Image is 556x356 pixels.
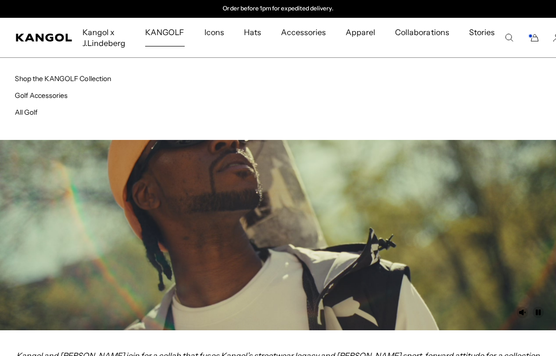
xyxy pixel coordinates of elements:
[281,18,326,46] span: Accessories
[346,18,375,46] span: Apparel
[469,18,495,57] span: Stories
[385,18,459,46] a: Collaborations
[176,5,380,13] div: Announcement
[532,307,544,318] button: Pause
[15,74,111,83] a: Shop the KANGOLF Collection
[15,91,68,100] a: Golf Accessories
[223,5,333,13] p: Order before 1pm for expedited delivery.
[516,307,528,318] button: Unmute
[135,18,194,46] a: KANGOLF
[145,18,184,46] span: KANGOLF
[204,18,224,46] span: Icons
[505,33,514,42] summary: Search here
[336,18,385,46] a: Apparel
[527,33,539,42] button: Cart
[271,18,336,46] a: Accessories
[82,18,125,57] span: Kangol x J.Lindeberg
[176,5,380,13] div: 2 of 2
[15,108,38,117] a: All Golf
[395,18,449,46] span: Collaborations
[234,18,271,46] a: Hats
[244,18,261,46] span: Hats
[459,18,505,57] a: Stories
[176,5,380,13] slideshow-component: Announcement bar
[16,34,73,42] a: Kangol
[195,18,234,46] a: Icons
[73,18,135,57] a: Kangol x J.Lindeberg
